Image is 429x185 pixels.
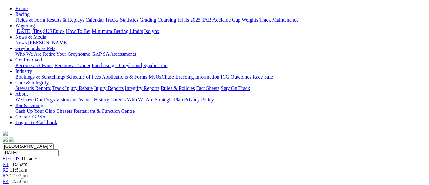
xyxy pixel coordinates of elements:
[15,40,426,46] div: News & Media
[15,63,53,68] a: Become an Owner
[56,97,92,102] a: Vision and Values
[15,114,46,119] a: Contact GRSA
[15,103,43,108] a: Bar & Dining
[92,63,142,68] a: Purchasing a Greyhound
[43,29,64,34] a: SUREpick
[3,156,20,161] a: FIELDS
[15,68,32,74] a: Industry
[15,17,426,23] div: Racing
[15,120,57,125] a: Login To Blackbook
[155,97,183,102] a: Strategic Plan
[15,74,426,80] div: Industry
[158,17,176,22] a: Coursing
[143,63,167,68] a: Syndication
[15,108,426,114] div: Bar & Dining
[15,11,30,17] a: Racing
[46,17,84,22] a: Results & Replays
[15,46,55,51] a: Greyhounds as Pets
[10,167,27,173] span: 11:51am
[3,149,59,156] input: Select date
[15,63,426,68] div: Get Involved
[120,17,138,22] a: Statistics
[184,97,214,102] a: Privacy Policy
[149,74,174,80] a: MyOzChase
[175,74,219,80] a: Breeding Information
[3,179,9,184] a: R4
[94,86,124,91] a: Injury Reports
[15,97,426,103] div: About
[15,91,28,97] a: About
[105,17,119,22] a: Tracks
[15,29,426,34] div: Wagering
[3,137,8,142] img: facebook.svg
[190,17,240,22] a: 2025 TAB Adelaide Cup
[161,86,195,91] a: Rules & Policies
[3,167,9,173] a: R2
[15,34,46,40] a: News & Media
[43,51,90,57] a: Retire Your Greyhound
[28,40,68,45] a: [PERSON_NAME]
[221,86,250,91] a: Stay On Track
[15,74,65,80] a: Bookings & Scratchings
[15,51,426,57] div: Greyhounds as Pets
[144,29,159,34] a: Isolynx
[242,17,258,22] a: Weights
[15,17,45,22] a: Fields & Form
[3,131,8,136] img: logo-grsa-white.png
[15,40,27,45] a: News
[15,97,55,102] a: We Love Our Dogs
[102,74,147,80] a: Applications & Forms
[196,86,219,91] a: Fact Sheets
[10,162,27,167] span: 11:35am
[221,74,251,80] a: ICG Outcomes
[9,137,14,142] img: twitter.svg
[125,86,159,91] a: Integrity Reports
[15,86,51,91] a: Stewards Reports
[56,108,135,114] a: Chasers Restaurant & Function Centre
[15,51,42,57] a: Who We Are
[140,17,156,22] a: Grading
[54,63,90,68] a: Become a Trainer
[10,173,28,178] span: 12:07pm
[3,173,9,178] a: R3
[15,80,49,85] a: Care & Integrity
[10,179,28,184] span: 12:22pm
[110,97,126,102] a: Careers
[3,162,9,167] a: R1
[52,86,93,91] a: Track Injury Rebate
[21,156,37,161] span: 11 races
[177,17,189,22] a: Trials
[92,51,136,57] a: GAP SA Assessments
[15,86,426,91] div: Care & Integrity
[127,97,153,102] a: Who We Are
[85,17,104,22] a: Calendar
[15,23,35,28] a: Wagering
[66,29,91,34] a: How To Bet
[15,57,42,62] a: Get Involved
[66,74,101,80] a: Schedule of Fees
[259,17,298,22] a: Track Maintenance
[15,29,42,34] a: [DATE] Tips
[252,74,273,80] a: Race Safe
[15,6,28,11] a: Home
[94,97,109,102] a: History
[92,29,143,34] a: Minimum Betting Limits
[15,108,55,114] a: Cash Up Your Club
